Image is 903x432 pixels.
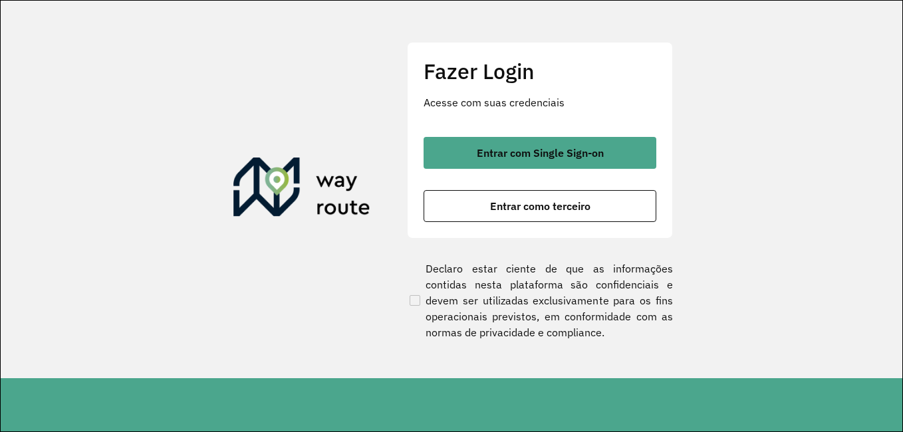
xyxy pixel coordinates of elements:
[424,137,656,169] button: button
[477,148,604,158] span: Entrar com Single Sign-on
[490,201,590,211] span: Entrar como terceiro
[424,190,656,222] button: button
[424,58,656,84] h2: Fazer Login
[233,158,370,221] img: Roteirizador AmbevTech
[424,94,656,110] p: Acesse com suas credenciais
[407,261,673,340] label: Declaro estar ciente de que as informações contidas nesta plataforma são confidenciais e devem se...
